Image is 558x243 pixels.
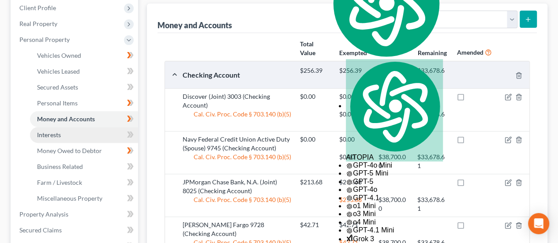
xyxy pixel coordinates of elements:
[37,194,102,202] span: Miscellaneous Property
[346,59,443,153] img: logo.svg
[37,147,102,154] span: Money Owed to Debtor
[19,36,70,43] span: Personal Property
[37,83,78,91] span: Secured Assets
[30,111,138,127] a: Money and Accounts
[296,221,335,229] div: $42.71
[37,99,78,107] span: Personal Items
[346,179,353,186] img: gpt-black.svg
[296,92,335,101] div: $0.00
[346,226,443,234] div: GPT-4.1 Mini
[30,79,138,95] a: Secured Assets
[346,161,443,169] div: GPT-4o Mini
[178,221,296,238] div: [PERSON_NAME] Fargo 9728 (Checking Account)
[30,191,138,206] a: Miscellaneous Property
[346,170,353,177] img: gpt-black.svg
[346,178,443,186] div: GPT-5
[346,59,443,161] div: AITOPIA
[37,115,95,123] span: Money and Accounts
[346,211,353,218] img: gpt-black.svg
[528,213,549,234] div: Open Intercom Messenger
[30,95,138,111] a: Personal Items
[19,226,62,234] span: Secured Claims
[346,187,353,194] img: gpt-black.svg
[346,234,443,243] div: Grok 3
[300,40,315,56] strong: Total Value
[12,222,138,238] a: Secured Claims
[37,179,82,186] span: Farm / Livestock
[19,4,56,11] span: Client Profile
[178,153,296,170] div: Cal. Civ. Proc. Code § 703.140 (b)(5)
[30,159,138,175] a: Business Related
[37,67,80,75] span: Vehicles Leased
[346,194,353,202] img: gpt-black.svg
[37,163,83,170] span: Business Related
[296,67,335,83] div: $256.39
[346,218,443,226] div: o4 Mini
[346,203,353,210] img: gpt-black.svg
[178,110,296,127] div: Cal. Civ. Proc. Code § 703.140 (b)(5)
[457,49,483,56] strong: Amended
[30,143,138,159] a: Money Owed to Debtor
[296,178,335,187] div: $213.68
[346,194,443,202] div: GPT-4.1
[12,206,138,222] a: Property Analysis
[346,210,443,218] div: o3 Mini
[37,52,81,59] span: Vehicles Owned
[30,127,138,143] a: Interests
[178,135,296,153] div: Navy Federal Credit Union Active Duty (Spouse) 9745 (Checking Account)
[30,48,138,64] a: Vehicles Owned
[346,186,443,194] div: GPT-4o
[178,70,296,79] div: Checking Account
[178,178,296,195] div: JPMorgan Chase Bank, N.A. (Joint) 8025 (Checking Account)
[157,20,232,30] div: Money and Accounts
[346,227,353,234] img: gpt-black.svg
[30,64,138,79] a: Vehicles Leased
[346,219,353,226] img: gpt-black.svg
[346,162,353,169] img: gpt-black.svg
[346,202,443,210] div: o1 Mini
[30,175,138,191] a: Farm / Livestock
[37,131,61,138] span: Interests
[19,20,57,27] span: Real Property
[296,135,335,144] div: $0.00
[346,169,443,177] div: GPT-5 Mini
[19,210,68,218] span: Property Analysis
[178,92,296,110] div: Discover (Joint) 3003 (Checking Account)
[178,195,296,213] div: Cal. Civ. Proc. Code § 703.140 (b)(5)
